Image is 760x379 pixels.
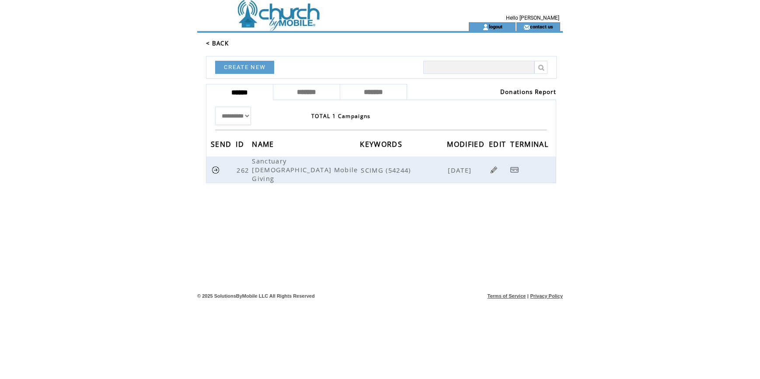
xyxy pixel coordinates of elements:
img: contact_us_icon.gif [523,24,530,31]
a: Donations Report [500,88,556,96]
span: ID [236,137,246,153]
span: EDIT [489,137,508,153]
span: Hello [PERSON_NAME] [506,15,559,21]
span: MODIFIED [447,137,487,153]
span: TOTAL 1 Campaigns [311,112,371,120]
span: [DATE] [448,166,474,174]
a: < BACK [206,39,229,47]
span: SEND [211,137,234,153]
a: ID [236,141,246,146]
a: CREATE NEW [215,61,274,74]
span: 262 [237,166,251,174]
span: KEYWORDS [360,137,404,153]
span: NAME [252,137,276,153]
a: KEYWORDS [360,141,404,146]
a: Privacy Policy [530,293,563,299]
a: logout [489,24,502,29]
a: contact us [530,24,553,29]
span: Sanctuary [DEMOGRAPHIC_DATA] Mobile Giving [252,156,358,183]
span: © 2025 SolutionsByMobile LLC All Rights Reserved [197,293,315,299]
a: Terms of Service [488,293,526,299]
a: MODIFIED [447,141,487,146]
img: account_icon.gif [482,24,489,31]
span: SCIMG (54244) [361,166,446,174]
span: | [527,293,529,299]
span: TERMINAL [510,137,551,153]
a: NAME [252,141,276,146]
